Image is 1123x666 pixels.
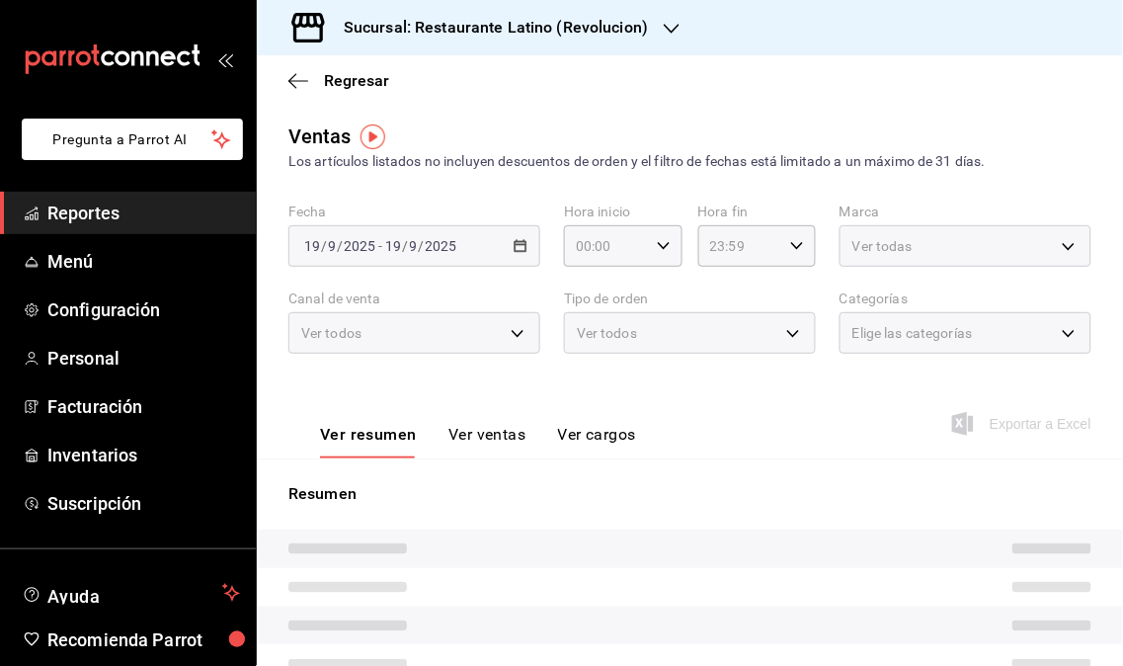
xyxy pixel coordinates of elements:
span: Ayuda [47,581,214,605]
button: Regresar [288,71,389,90]
div: Los artículos listados no incluyen descuentos de orden y el filtro de fechas está limitado a un m... [288,151,1091,172]
div: navigation tabs [320,425,636,458]
span: / [402,238,408,254]
label: Marca [840,206,1091,219]
span: Ver todos [301,323,361,343]
span: Personal [47,345,240,372]
span: Ver todas [852,236,913,256]
button: Pregunta a Parrot AI [22,119,243,160]
span: Recomienda Parrot [47,626,240,653]
span: Elige las categorías [852,323,973,343]
input: ---- [425,238,458,254]
button: open_drawer_menu [217,51,233,67]
span: Ver todos [577,323,637,343]
div: Ventas [288,122,352,151]
button: Ver resumen [320,425,417,458]
p: Resumen [288,482,1091,506]
span: / [419,238,425,254]
label: Fecha [288,206,540,219]
span: Pregunta a Parrot AI [53,129,212,150]
input: -- [303,238,321,254]
span: / [321,238,327,254]
h3: Sucursal: Restaurante Latino (Revolucion) [328,16,648,40]
span: Inventarios [47,442,240,468]
span: Facturación [47,393,240,420]
input: -- [327,238,337,254]
span: - [378,238,382,254]
label: Hora inicio [564,206,682,219]
label: Tipo de orden [564,292,816,306]
button: Ver cargos [558,425,637,458]
label: Canal de venta [288,292,540,306]
span: Reportes [47,200,240,226]
button: Ver ventas [448,425,526,458]
span: / [337,238,343,254]
input: -- [409,238,419,254]
input: ---- [343,238,376,254]
img: Tooltip marker [361,125,385,149]
label: Categorías [840,292,1091,306]
span: Menú [47,248,240,275]
a: Pregunta a Parrot AI [14,143,243,164]
span: Regresar [324,71,389,90]
input: -- [384,238,402,254]
span: Suscripción [47,490,240,517]
label: Hora fin [698,206,817,219]
span: Configuración [47,296,240,323]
